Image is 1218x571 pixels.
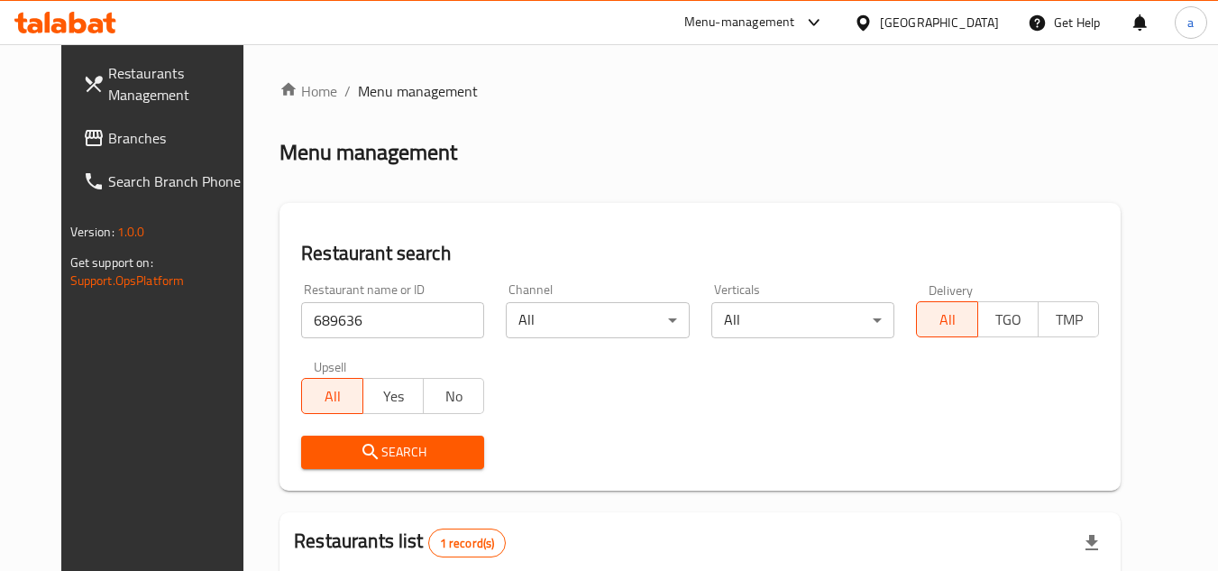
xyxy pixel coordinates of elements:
[924,307,970,333] span: All
[108,62,251,106] span: Restaurants Management
[301,302,484,338] input: Search for restaurant name or ID..
[916,301,977,337] button: All
[69,160,265,203] a: Search Branch Phone
[506,302,689,338] div: All
[70,269,185,292] a: Support.OpsPlatform
[117,220,145,244] span: 1.0.0
[711,302,894,338] div: All
[371,383,417,410] span: Yes
[108,127,251,149] span: Branches
[929,283,974,296] label: Delivery
[279,138,457,167] h2: Menu management
[1070,521,1113,565] div: Export file
[108,170,251,192] span: Search Branch Phone
[279,80,1121,102] nav: breadcrumb
[1038,301,1099,337] button: TMP
[70,251,153,274] span: Get support on:
[429,535,506,552] span: 1 record(s)
[294,528,506,557] h2: Restaurants list
[309,383,355,410] span: All
[977,301,1039,337] button: TGO
[316,441,470,464] span: Search
[301,436,484,469] button: Search
[1046,307,1092,333] span: TMP
[880,13,999,32] div: [GEOGRAPHIC_DATA]
[362,378,424,414] button: Yes
[279,80,337,102] a: Home
[431,383,477,410] span: No
[301,378,362,414] button: All
[314,360,347,373] label: Upsell
[684,12,795,33] div: Menu-management
[70,220,114,244] span: Version:
[985,307,1031,333] span: TGO
[423,378,484,414] button: No
[69,116,265,160] a: Branches
[358,80,478,102] span: Menu management
[344,80,351,102] li: /
[301,240,1099,267] h2: Restaurant search
[1187,13,1194,32] span: a
[69,51,265,116] a: Restaurants Management
[428,529,507,557] div: Total records count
